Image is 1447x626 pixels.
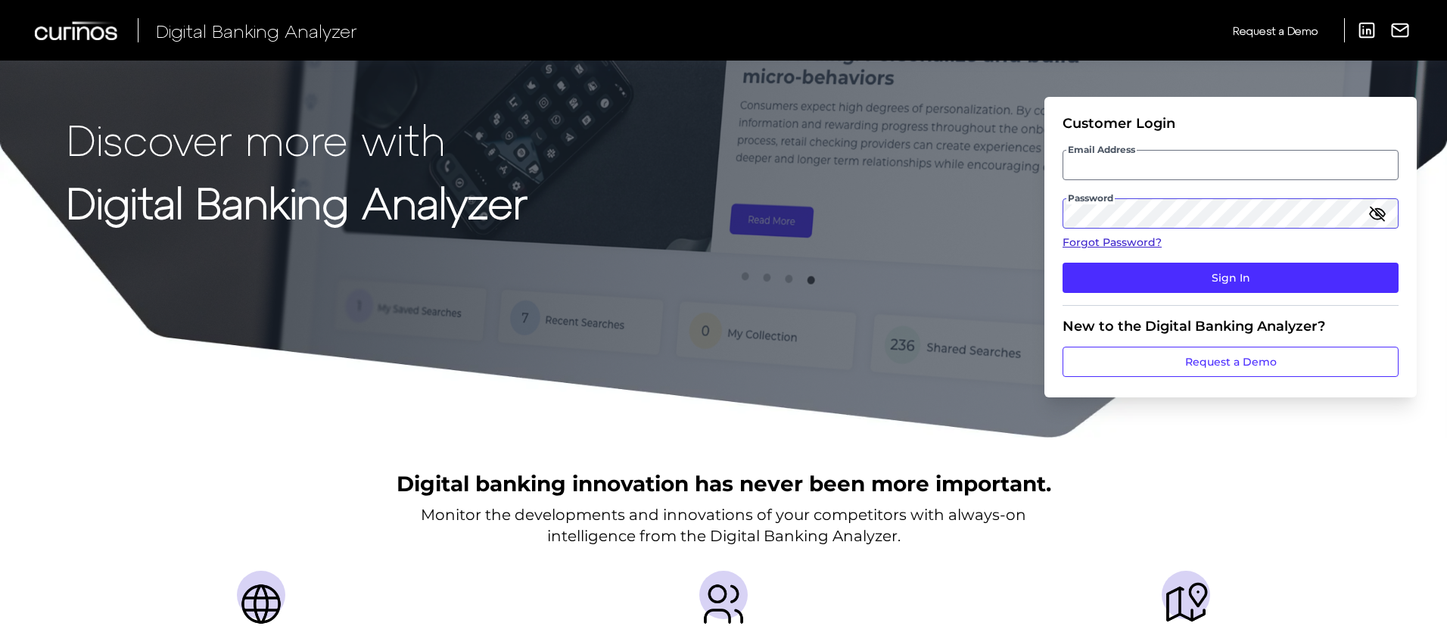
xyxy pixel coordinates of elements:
a: Request a Demo [1233,18,1318,43]
span: Email Address [1066,144,1137,156]
span: Request a Demo [1233,24,1318,37]
h2: Digital banking innovation has never been more important. [397,469,1051,498]
span: Password [1066,192,1115,204]
div: New to the Digital Banking Analyzer? [1063,318,1399,335]
p: Monitor the developments and innovations of your competitors with always-on intelligence from the... [421,504,1026,547]
a: Request a Demo [1063,347,1399,377]
p: Discover more with [67,115,527,163]
strong: Digital Banking Analyzer [67,176,527,227]
img: Curinos [35,21,120,40]
a: Forgot Password? [1063,235,1399,251]
button: Sign In [1063,263,1399,293]
div: Customer Login [1063,115,1399,132]
span: Digital Banking Analyzer [156,20,357,42]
